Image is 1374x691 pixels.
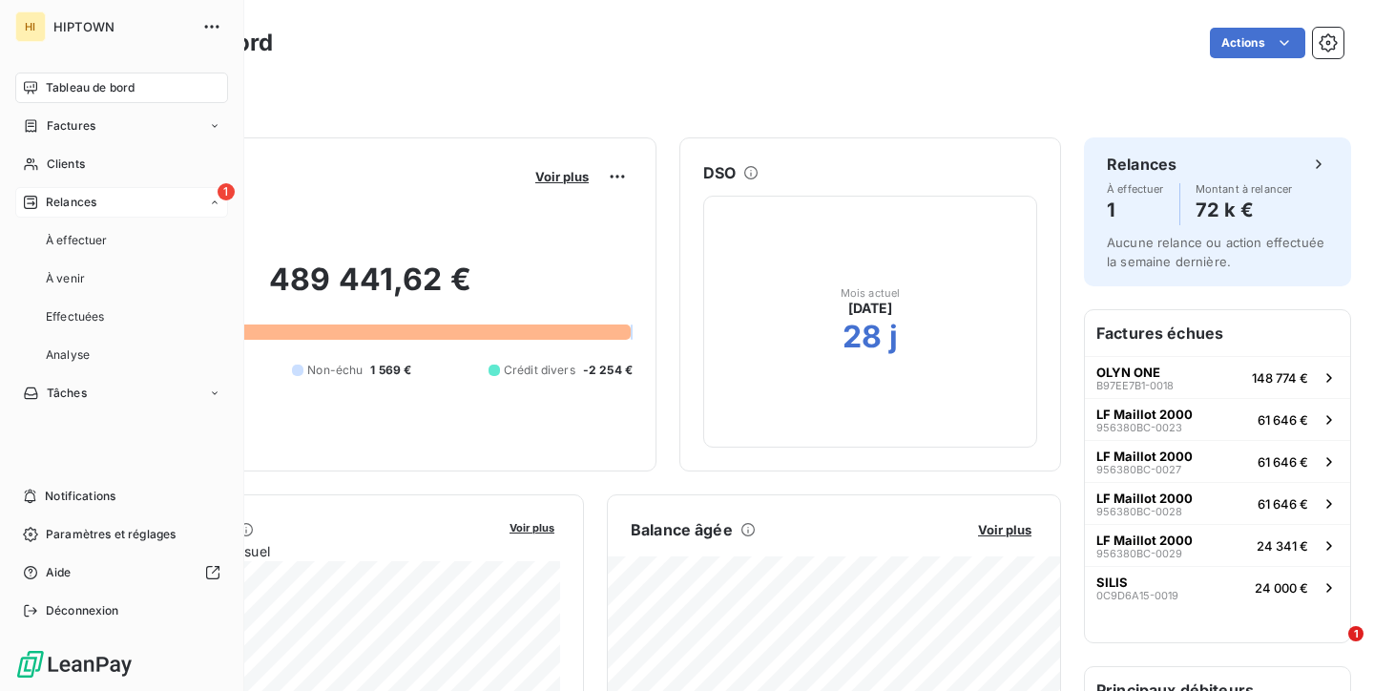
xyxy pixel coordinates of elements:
h2: j [889,318,898,356]
span: À venir [46,270,85,287]
span: 956380BC-0027 [1096,464,1181,475]
span: Crédit divers [504,362,575,379]
span: Relances [46,194,96,211]
span: À effectuer [46,232,108,249]
span: LF Maillot 2000 [1096,491,1193,506]
span: Voir plus [510,521,554,534]
span: -2 254 € [583,362,633,379]
span: Aide [46,564,72,581]
span: 1 [1348,626,1364,641]
button: Actions [1210,28,1305,58]
span: Notifications [45,488,115,505]
h2: 28 [843,318,882,356]
span: 61 646 € [1258,496,1308,512]
span: Effectuées [46,308,105,325]
span: Mois actuel [841,287,901,299]
span: LF Maillot 2000 [1096,533,1193,548]
h2: 489 441,62 € [108,261,633,318]
span: Factures [47,117,95,135]
span: Analyse [46,346,90,364]
span: 61 646 € [1258,454,1308,470]
span: LF Maillot 2000 [1096,407,1193,422]
button: OLYN ONEB97EE7B1-0018148 774 € [1085,356,1350,398]
button: LF Maillot 2000956380BC-002361 646 € [1085,398,1350,440]
span: 24 000 € [1255,580,1308,596]
span: 148 774 € [1252,370,1308,386]
span: Montant à relancer [1196,183,1293,195]
button: Voir plus [972,521,1037,538]
div: HI [15,11,46,42]
span: 956380BC-0023 [1096,422,1182,433]
span: Aucune relance ou action effectuée la semaine dernière. [1107,235,1324,269]
span: Déconnexion [46,602,119,619]
span: À effectuer [1107,183,1164,195]
span: B97EE7B1-0018 [1096,380,1174,391]
button: Voir plus [530,168,594,185]
span: HIPTOWN [53,19,191,34]
img: Logo LeanPay [15,649,134,680]
span: 956380BC-0029 [1096,548,1182,559]
span: Tâches [47,385,87,402]
span: 956380BC-0028 [1096,506,1182,517]
span: Chiffre d'affaires mensuel [108,541,496,561]
span: 1 569 € [370,362,411,379]
span: OLYN ONE [1096,365,1160,380]
span: Voir plus [535,169,589,184]
h4: 1 [1107,195,1164,225]
button: LF Maillot 2000956380BC-002924 341 € [1085,524,1350,566]
span: 61 646 € [1258,412,1308,428]
button: SILIS0C9D6A15-001924 000 € [1085,566,1350,608]
h4: 72 k € [1196,195,1293,225]
span: Tableau de bord [46,79,135,96]
span: Non-échu [307,362,363,379]
a: Aide [15,557,228,588]
h6: Relances [1107,153,1176,176]
h6: Balance âgée [631,518,733,541]
button: LF Maillot 2000956380BC-002761 646 € [1085,440,1350,482]
span: 0C9D6A15-0019 [1096,590,1178,601]
h6: Factures échues [1085,310,1350,356]
h6: DSO [703,161,736,184]
span: 24 341 € [1257,538,1308,554]
button: Voir plus [504,518,560,535]
iframe: Intercom live chat [1309,626,1355,672]
span: Clients [47,156,85,173]
span: Voir plus [978,522,1031,537]
span: [DATE] [848,299,893,318]
button: LF Maillot 2000956380BC-002861 646 € [1085,482,1350,524]
span: LF Maillot 2000 [1096,449,1193,464]
span: SILIS [1096,575,1128,590]
span: Paramètres et réglages [46,526,176,543]
span: 1 [218,183,235,200]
